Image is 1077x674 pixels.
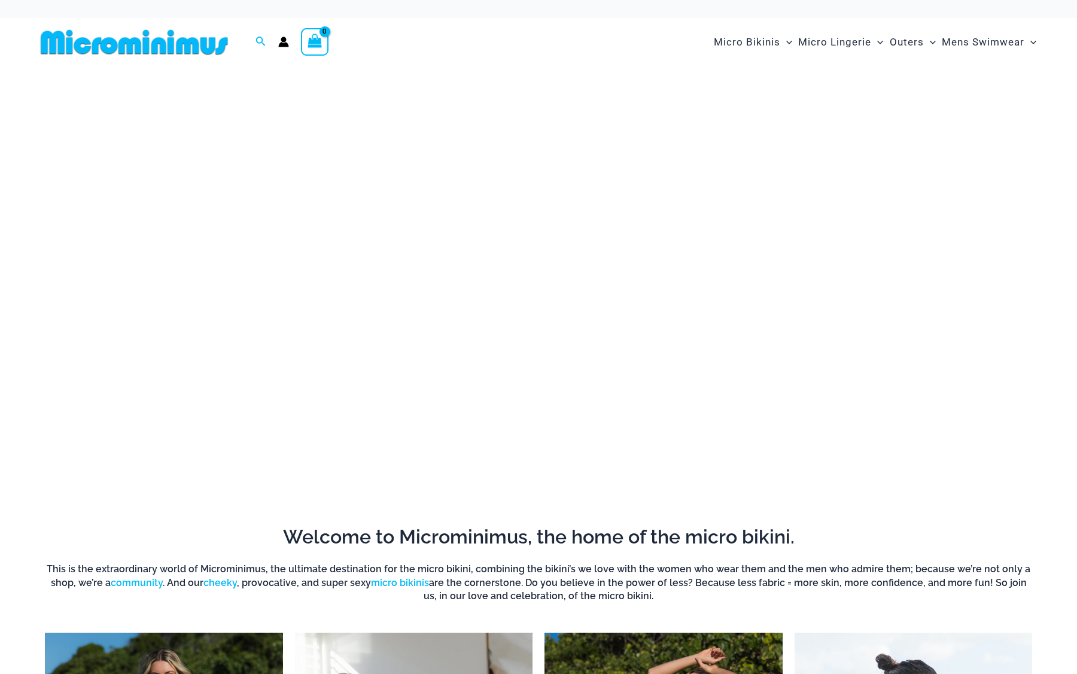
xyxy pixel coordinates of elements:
span: Micro Bikinis [714,27,780,57]
span: Menu Toggle [780,27,792,57]
h6: This is the extraordinary world of Microminimus, the ultimate destination for the micro bikini, c... [45,563,1032,603]
a: cheeky [203,577,237,588]
span: Menu Toggle [871,27,883,57]
a: Account icon link [278,37,289,47]
a: OutersMenu ToggleMenu Toggle [887,24,939,60]
a: Mens SwimwearMenu ToggleMenu Toggle [939,24,1039,60]
h2: Welcome to Microminimus, the home of the micro bikini. [45,524,1032,549]
span: Menu Toggle [1024,27,1036,57]
nav: Site Navigation [709,22,1041,62]
a: Micro BikinisMenu ToggleMenu Toggle [711,24,795,60]
a: community [111,577,163,588]
span: Outers [890,27,924,57]
a: View Shopping Cart, empty [301,28,328,56]
span: Mens Swimwear [942,27,1024,57]
a: micro bikinis [371,577,429,588]
img: MM SHOP LOGO FLAT [36,29,233,56]
a: Micro LingerieMenu ToggleMenu Toggle [795,24,886,60]
span: Menu Toggle [924,27,936,57]
a: Search icon link [255,35,266,50]
span: Micro Lingerie [798,27,871,57]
